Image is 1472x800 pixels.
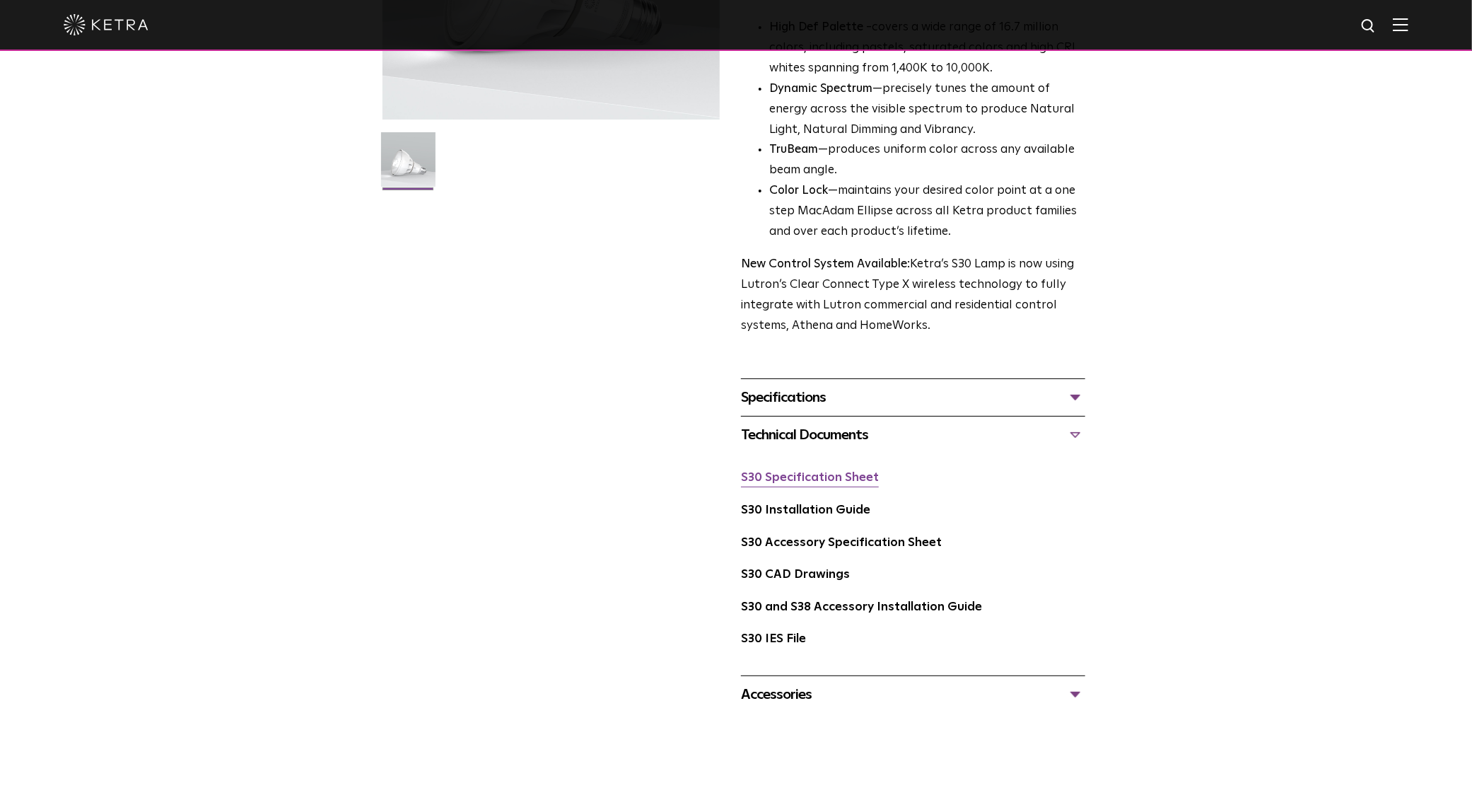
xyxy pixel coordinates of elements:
[741,255,1085,337] p: Ketra’s S30 Lamp is now using Lutron’s Clear Connect Type X wireless technology to fully integrat...
[769,140,1085,181] li: —produces uniform color across any available beam angle.
[1360,18,1378,35] img: search icon
[741,386,1085,409] div: Specifications
[741,683,1085,706] div: Accessories
[741,424,1085,446] div: Technical Documents
[741,504,870,516] a: S30 Installation Guide
[1393,18,1408,31] img: Hamburger%20Nav.svg
[741,601,982,613] a: S30 and S38 Accessory Installation Guide
[741,569,850,581] a: S30 CAD Drawings
[769,83,872,95] strong: Dynamic Spectrum
[741,633,806,645] a: S30 IES File
[741,537,942,549] a: S30 Accessory Specification Sheet
[741,472,879,484] a: S30 Specification Sheet
[769,185,828,197] strong: Color Lock
[769,181,1085,243] li: —maintains your desired color point at a one step MacAdam Ellipse across all Ketra product famili...
[741,258,910,270] strong: New Control System Available:
[769,79,1085,141] li: —precisely tunes the amount of energy across the visible spectrum to produce Natural Light, Natur...
[769,144,818,156] strong: TruBeam
[64,14,148,35] img: ketra-logo-2019-white
[381,132,436,197] img: S30-Lamp-Edison-2021-Web-Square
